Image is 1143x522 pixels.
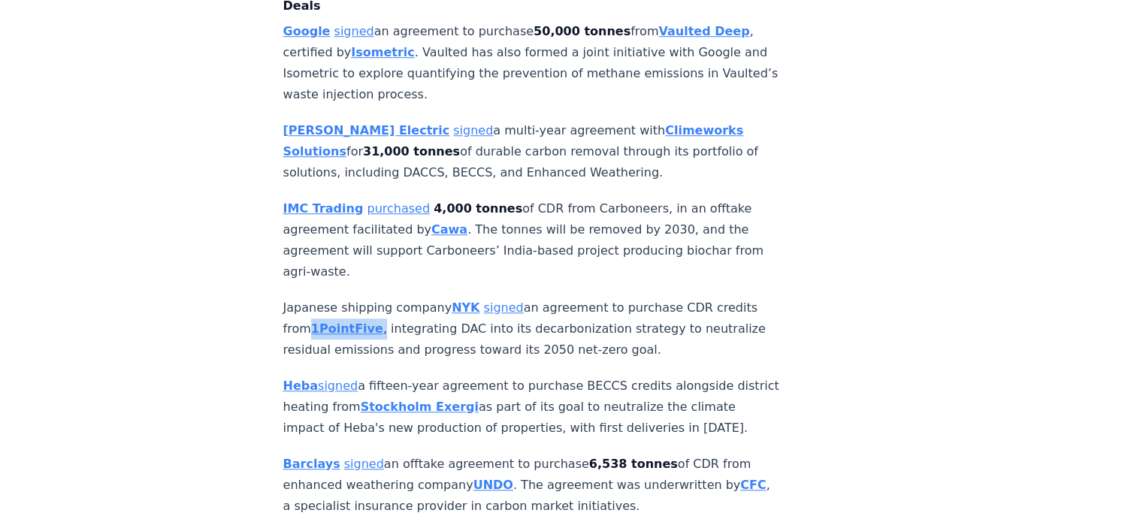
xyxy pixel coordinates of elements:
a: 1PointFive [311,321,383,336]
a: purchased [367,201,430,216]
p: an agreement to purchase from , certified by . Vaulted has also formed a joint initiative with Go... [283,21,781,105]
a: Stockholm Exergi [361,400,479,414]
p: an offtake agreement to purchase of CDR from enhanced weathering company . The agreement was unde... [283,454,781,517]
a: Vaulted Deep [658,24,749,38]
strong: 4,000 tonnes [434,201,522,216]
a: [PERSON_NAME] Electric [283,123,450,137]
a: Heba [283,379,319,393]
a: Google [283,24,331,38]
p: of CDR from Carboneers, in an offtake agreement facilitated by . The tonnes will be removed by 20... [283,198,781,282]
a: signed [318,379,358,393]
a: UNDO [473,478,513,492]
a: signed [484,300,524,315]
a: signed [344,457,384,471]
a: signed [453,123,493,137]
a: signed [334,24,374,38]
a: Isometric [351,45,415,59]
p: a fifteen-year agreement to purchase BECCS credits alongside district heating from as part of its... [283,376,781,439]
a: CFC [740,478,766,492]
p: a multi-year agreement with for of durable carbon removal through its portfolio of solutions, inc... [283,120,781,183]
a: IMC Trading [283,201,364,216]
strong: 50,000 tonnes [534,24,630,38]
strong: 6,538 tonnes [589,457,678,471]
a: NYK [452,300,479,315]
a: Climeworks Solutions [283,123,744,158]
a: Cawa [431,222,467,237]
p: Japanese shipping company an agreement to purchase CDR credits from , integrating DAC into its de... [283,297,781,361]
a: Barclays [283,457,340,471]
strong: 31,000 tonnes [363,144,460,158]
